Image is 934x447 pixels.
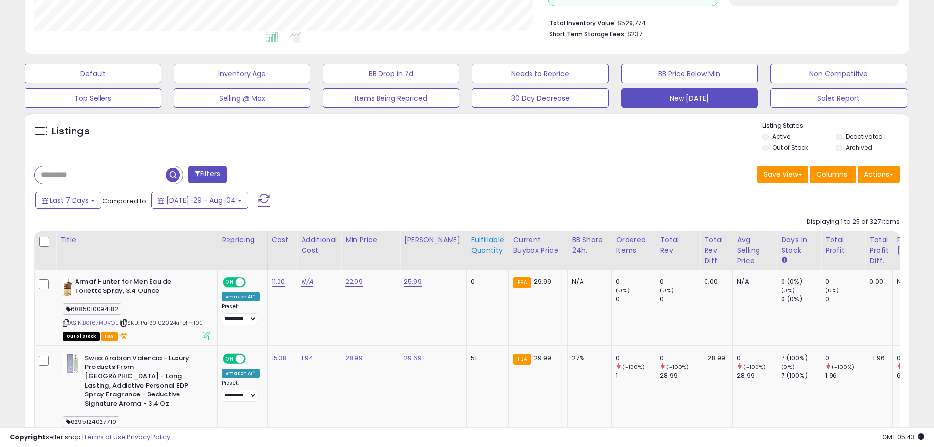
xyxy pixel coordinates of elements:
[471,354,501,363] div: 51
[616,235,652,256] div: Ordered Items
[224,354,236,363] span: ON
[660,287,674,294] small: (0%)
[75,277,194,298] b: Armaf Hunter for Men Eau de Toilette Spray, 3.4 Ounce
[244,278,260,287] span: OFF
[323,88,459,108] button: Items Being Repriced
[272,235,293,245] div: Cost
[10,433,170,442] div: seller snap | |
[832,363,854,371] small: (-100%)
[63,354,82,373] img: 41lzvNgytRL._SL40_.jpg
[345,277,363,287] a: 22.09
[772,132,790,141] label: Active
[825,287,839,294] small: (0%)
[471,277,501,286] div: 0
[743,363,766,371] small: (-100%)
[513,354,531,365] small: FBA
[781,235,817,256] div: Days In Stock
[616,277,656,286] div: 0
[616,287,630,294] small: (0%)
[616,371,656,380] div: 1
[572,277,604,286] div: N/A
[222,369,260,378] div: Amazon AI *
[572,354,604,363] div: 27%
[63,277,210,339] div: ASIN:
[472,88,608,108] button: 30 Day Decrease
[622,363,645,371] small: (-100%)
[63,416,119,427] span: 6295124027710
[25,64,161,83] button: Default
[781,287,795,294] small: (0%)
[825,277,865,286] div: 0
[127,432,170,442] a: Privacy Policy
[222,235,263,245] div: Repricing
[345,235,396,245] div: Min Price
[770,64,907,83] button: Non Competitive
[224,278,236,287] span: ON
[616,295,656,304] div: 0
[737,277,769,286] div: N/A
[52,125,90,138] h5: Listings
[816,169,847,179] span: Columns
[810,166,856,183] button: Columns
[83,319,118,327] a: B0167MUVOE
[621,88,758,108] button: New [DATE]
[166,195,236,205] span: [DATE]-29 - Aug-04
[781,371,821,380] div: 7 (100%)
[781,295,821,304] div: 0 (0%)
[301,277,313,287] a: N/A
[858,166,900,183] button: Actions
[63,277,73,297] img: 31Y8nkBXBgL._SL40_.jpg
[825,235,861,256] div: Total Profit
[534,277,552,286] span: 29.99
[10,432,46,442] strong: Copyright
[781,277,821,286] div: 0 (0%)
[345,353,363,363] a: 28.99
[660,354,700,363] div: 0
[472,64,608,83] button: Needs to Reprice
[85,354,204,411] b: Swiss Arabian Valencia - Luxury Products From [GEOGRAPHIC_DATA] - Long Lasting, Addictive Persona...
[63,303,121,315] span: 6085010094182
[660,295,700,304] div: 0
[825,295,865,304] div: 0
[272,353,287,363] a: 15.38
[781,256,787,264] small: Days In Stock.
[513,277,531,288] small: FBA
[660,277,700,286] div: 0
[63,332,100,341] span: All listings that are currently out of stock and unavailable for purchase on Amazon
[621,64,758,83] button: BB Price Below Min
[616,354,656,363] div: 0
[869,354,885,363] div: -1.96
[25,88,161,108] button: Top Sellers
[101,332,118,341] span: FBA
[471,235,505,256] div: Fulfillable Quantity
[174,88,310,108] button: Selling @ Max
[222,380,260,402] div: Preset:
[301,353,313,363] a: 1.94
[222,292,260,301] div: Amazon AI *
[222,303,260,325] div: Preset:
[737,354,777,363] div: 0
[102,196,148,206] span: Compared to:
[869,235,888,266] div: Total Profit Diff.
[404,353,422,363] a: 29.69
[323,64,459,83] button: BB Drop in 7d
[60,235,213,245] div: Title
[174,64,310,83] button: Inventory Age
[770,88,907,108] button: Sales Report
[151,192,248,209] button: [DATE]-29 - Aug-04
[846,132,883,141] label: Deactivated
[50,195,89,205] span: Last 7 Days
[737,235,773,266] div: Avg Selling Price
[120,319,203,327] span: | SKU: Pul20102024ahefm100
[846,143,872,152] label: Archived
[404,235,462,245] div: [PERSON_NAME]
[660,371,700,380] div: 28.99
[869,277,885,286] div: 0.00
[404,277,422,287] a: 25.99
[301,235,337,256] div: Additional Cost
[882,432,924,442] span: 2025-08-12 05:43 GMT
[807,217,900,227] div: Displaying 1 to 25 of 327 items
[534,353,552,363] span: 29.99
[757,166,808,183] button: Save View
[188,166,227,183] button: Filters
